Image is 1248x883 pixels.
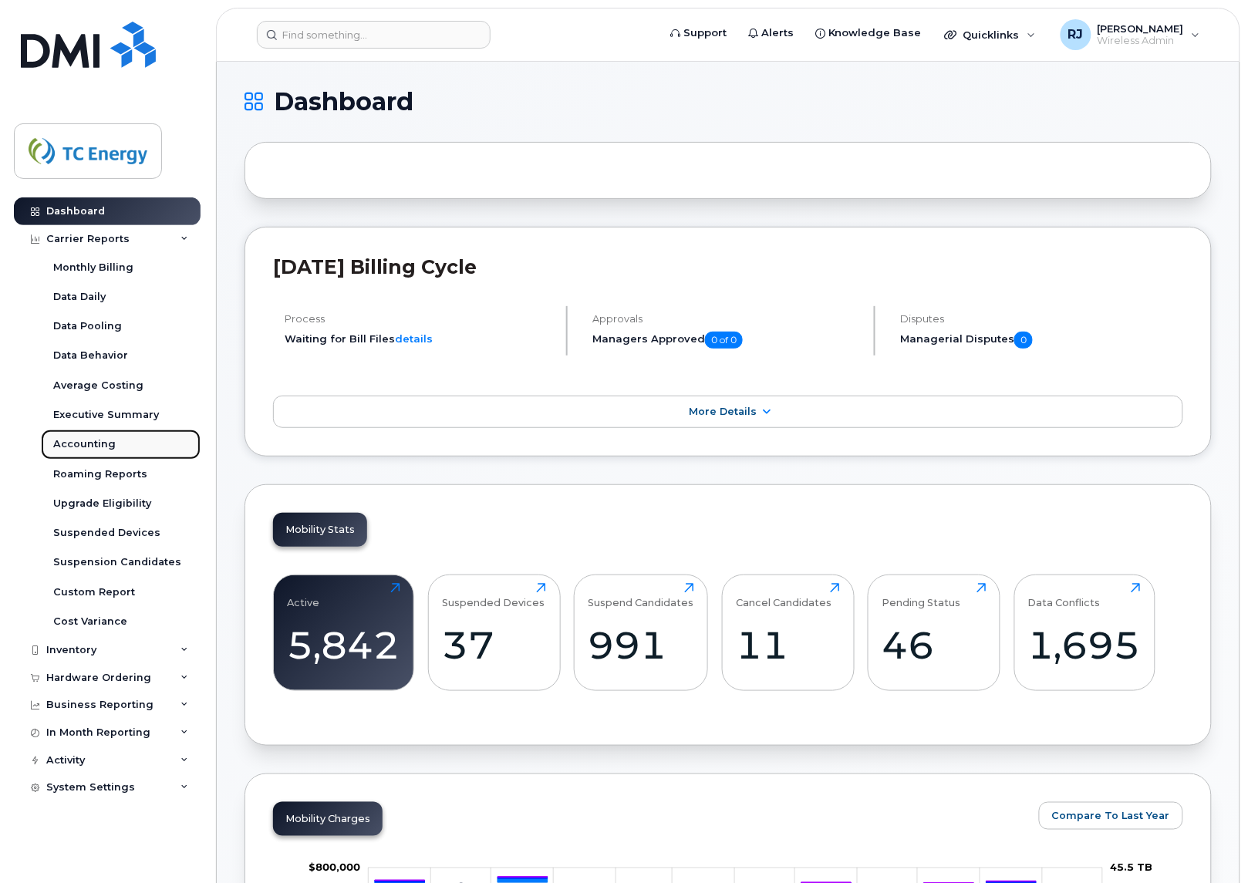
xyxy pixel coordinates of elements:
[736,622,840,668] div: 11
[442,583,545,608] div: Suspended Devices
[1111,861,1153,874] tspan: 45.5 TB
[689,406,757,417] span: More Details
[288,583,400,682] a: Active5,842
[589,583,694,608] div: Suspend Candidates
[592,313,861,325] h4: Approvals
[1039,802,1183,830] button: Compare To Last Year
[705,332,743,349] span: 0 of 0
[288,583,320,608] div: Active
[592,332,861,349] h5: Managers Approved
[285,332,553,346] li: Waiting for Bill Files
[882,583,961,608] div: Pending Status
[900,313,1183,325] h4: Disputes
[309,861,360,874] tspan: $800,000
[395,332,433,345] a: details
[1028,583,1141,682] a: Data Conflicts1,695
[1014,332,1033,349] span: 0
[309,861,360,874] g: $0
[288,622,400,668] div: 5,842
[589,583,694,682] a: Suspend Candidates991
[274,90,413,113] span: Dashboard
[1181,816,1236,871] iframe: Messenger Launcher
[882,583,987,682] a: Pending Status46
[442,622,546,668] div: 37
[1028,583,1101,608] div: Data Conflicts
[1028,622,1141,668] div: 1,695
[882,622,987,668] div: 46
[900,332,1183,349] h5: Managerial Disputes
[589,622,694,668] div: 991
[736,583,840,682] a: Cancel Candidates11
[273,255,1183,278] h2: [DATE] Billing Cycle
[285,313,553,325] h4: Process
[736,583,831,608] div: Cancel Candidates
[442,583,546,682] a: Suspended Devices37
[1052,808,1170,823] span: Compare To Last Year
